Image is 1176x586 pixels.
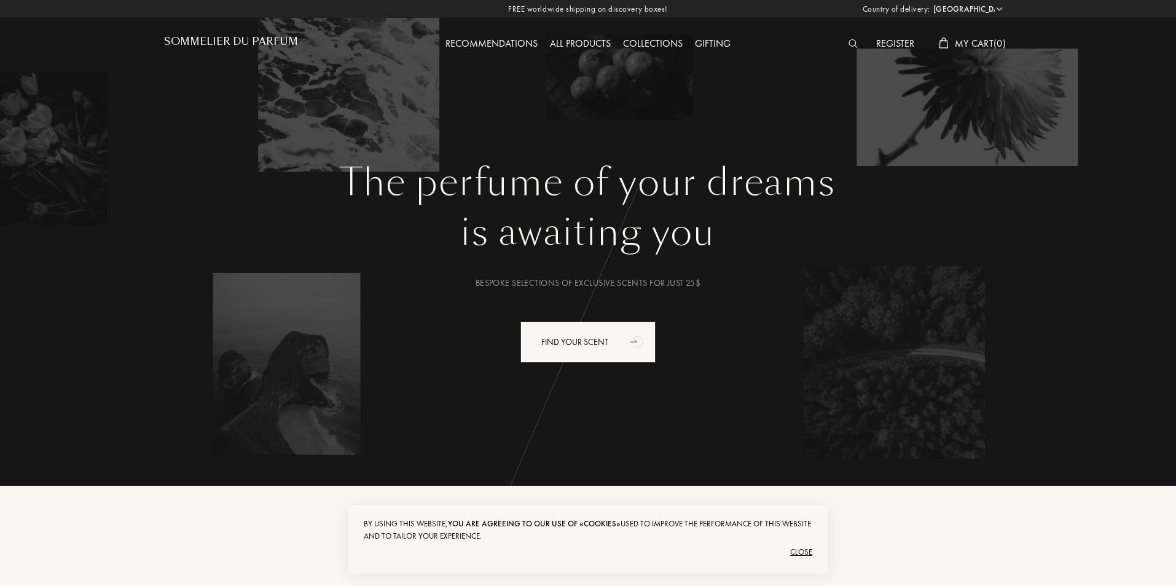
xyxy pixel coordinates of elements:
[544,37,617,50] a: All products
[364,542,812,562] div: Close
[439,37,544,50] a: Recommendations
[173,205,1003,260] div: is awaiting you
[511,322,665,363] a: Find your scentanimation
[448,518,621,529] span: you are agreeing to our use of «cookies»
[364,518,812,542] div: By using this website, used to improve the performance of this website and to tailor your experie...
[625,329,650,354] div: animation
[617,36,689,52] div: Collections
[870,36,920,52] div: Register
[863,3,930,15] span: Country of delivery:
[164,36,298,47] h1: Sommelier du Parfum
[173,277,1003,290] div: Bespoke selections of exclusive scents for just 25$
[849,39,858,48] img: search_icn_white.svg
[955,37,1006,50] span: My Cart ( 0 )
[939,38,949,49] img: cart_white.svg
[617,37,689,50] a: Collections
[164,36,298,52] a: Sommelier du Parfum
[689,37,737,50] a: Gifting
[689,36,737,52] div: Gifting
[520,322,656,363] div: Find your scent
[439,36,544,52] div: Recommendations
[173,160,1003,205] h1: The perfume of your dreams
[544,36,617,52] div: All products
[870,37,920,50] a: Register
